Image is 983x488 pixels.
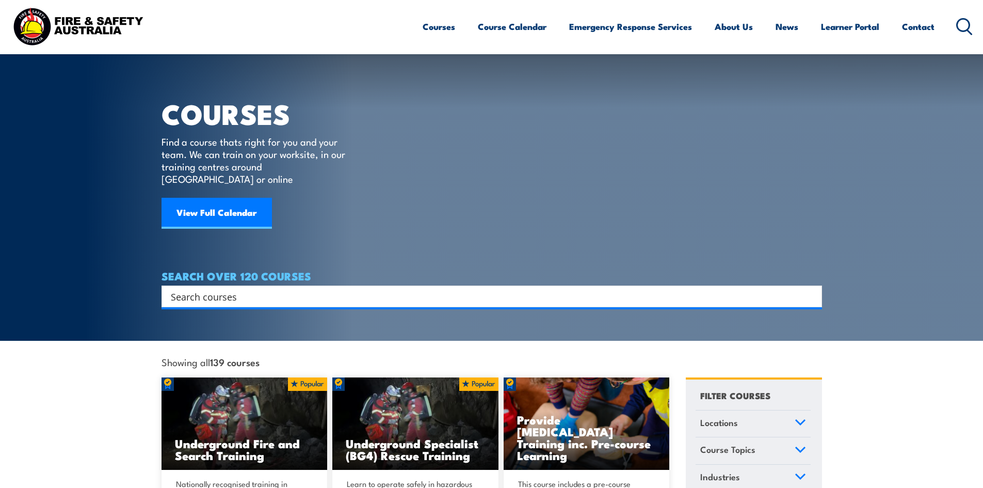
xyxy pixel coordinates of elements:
[478,13,546,40] a: Course Calendar
[821,13,879,40] a: Learner Portal
[210,355,260,369] strong: 139 courses
[504,377,670,470] img: Low Voltage Rescue and Provide CPR
[569,13,692,40] a: Emergency Response Services
[696,437,811,464] a: Course Topics
[171,289,799,304] input: Search input
[504,377,670,470] a: Provide [MEDICAL_DATA] Training inc. Pre-course Learning
[162,377,328,470] img: Underground mine rescue
[162,270,822,281] h4: SEARCH OVER 120 COURSES
[776,13,798,40] a: News
[332,377,498,470] img: Underground mine rescue
[173,289,801,304] form: Search form
[700,470,740,484] span: Industries
[162,356,260,367] span: Showing all
[175,437,314,461] h3: Underground Fire and Search Training
[346,437,485,461] h3: Underground Specialist (BG4) Rescue Training
[162,198,272,229] a: View Full Calendar
[715,13,753,40] a: About Us
[162,101,360,125] h1: COURSES
[696,411,811,437] a: Locations
[700,388,770,402] h4: FILTER COURSES
[902,13,934,40] a: Contact
[162,135,350,185] p: Find a course thats right for you and your team. We can train on your worksite, in our training c...
[517,414,656,461] h3: Provide [MEDICAL_DATA] Training inc. Pre-course Learning
[162,377,328,470] a: Underground Fire and Search Training
[332,377,498,470] a: Underground Specialist (BG4) Rescue Training
[804,289,818,304] button: Search magnifier button
[700,416,738,430] span: Locations
[423,13,455,40] a: Courses
[700,443,755,456] span: Course Topics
